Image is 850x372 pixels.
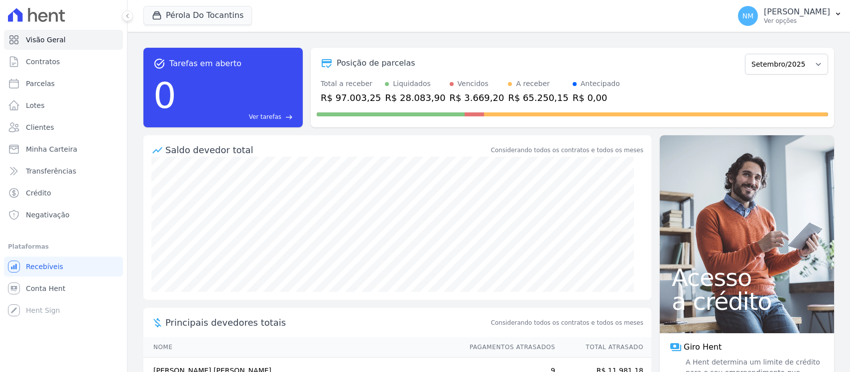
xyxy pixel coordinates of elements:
a: Crédito [4,183,123,203]
span: Conta Hent [26,283,65,293]
div: Considerando todos os contratos e todos os meses [491,146,643,155]
a: Parcelas [4,74,123,93]
p: [PERSON_NAME] [764,7,830,17]
a: Ver tarefas east [180,112,293,121]
span: east [285,113,293,121]
div: R$ 3.669,20 [450,91,504,104]
span: Parcelas [26,79,55,89]
th: Nome [143,337,460,358]
div: R$ 0,00 [573,91,620,104]
a: Recebíveis [4,257,123,277]
span: Crédito [26,188,51,198]
span: Contratos [26,57,60,67]
button: Pérola Do Tocantins [143,6,252,25]
div: Plataformas [8,241,119,253]
span: Recebíveis [26,262,63,272]
p: Ver opções [764,17,830,25]
div: R$ 65.250,15 [508,91,568,104]
div: R$ 28.083,90 [385,91,445,104]
span: Visão Geral [26,35,66,45]
div: Vencidos [458,79,488,89]
button: NM [PERSON_NAME] Ver opções [730,2,850,30]
span: Negativação [26,210,70,220]
div: Antecipado [581,79,620,89]
span: a crédito [672,289,822,313]
div: Total a receber [321,79,381,89]
span: NM [742,12,754,19]
th: Pagamentos Atrasados [460,337,556,358]
span: Lotes [26,100,45,110]
span: Acesso [672,266,822,289]
span: Minha Carteira [26,144,77,154]
th: Total Atrasado [556,337,651,358]
span: Ver tarefas [249,112,281,121]
a: Conta Hent [4,279,123,298]
div: R$ 97.003,25 [321,91,381,104]
a: Lotes [4,95,123,115]
span: Transferências [26,166,76,176]
span: task_alt [153,58,165,70]
div: A receber [516,79,550,89]
a: Visão Geral [4,30,123,50]
span: Clientes [26,122,54,132]
span: Giro Hent [684,341,722,353]
a: Clientes [4,117,123,137]
span: Considerando todos os contratos e todos os meses [491,318,643,327]
div: 0 [153,70,176,121]
div: Posição de parcelas [337,57,415,69]
a: Negativação [4,205,123,225]
a: Contratos [4,52,123,72]
span: Tarefas em aberto [169,58,242,70]
div: Liquidados [393,79,431,89]
a: Minha Carteira [4,139,123,159]
a: Transferências [4,161,123,181]
span: Principais devedores totais [165,316,489,329]
div: Saldo devedor total [165,143,489,157]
